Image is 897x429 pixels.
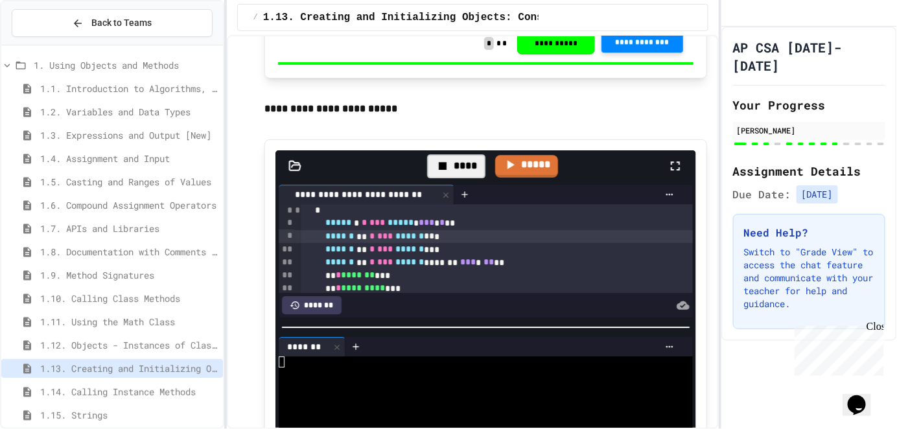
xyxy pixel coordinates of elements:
h3: Need Help? [744,225,874,240]
span: Back to Teams [91,16,152,30]
span: 1.14. Calling Instance Methods [40,385,218,399]
span: 1.15. Strings [40,408,218,422]
span: 1.7. APIs and Libraries [40,222,218,235]
span: 1.12. Objects - Instances of Classes [40,338,218,352]
span: Due Date: [733,187,791,202]
span: 1.4. Assignment and Input [40,152,218,165]
h2: Your Progress [733,96,885,114]
span: 1.9. Method Signatures [40,268,218,282]
h1: AP CSA [DATE]-[DATE] [733,38,885,75]
h2: Assignment Details [733,162,885,180]
span: / [253,12,258,23]
p: Switch to "Grade View" to access the chat feature and communicate with your teacher for help and ... [744,246,874,310]
span: 1.3. Expressions and Output [New] [40,128,218,142]
span: 1.10. Calling Class Methods [40,292,218,305]
div: Chat with us now!Close [5,5,89,82]
button: Back to Teams [12,9,213,37]
div: [PERSON_NAME] [737,124,881,136]
span: 1.11. Using the Math Class [40,315,218,329]
span: 1.13. Creating and Initializing Objects: Constructors [263,10,593,25]
span: 1.8. Documentation with Comments and Preconditions [40,245,218,259]
iframe: chat widget [789,321,884,376]
iframe: chat widget [843,377,884,416]
span: 1.6. Compound Assignment Operators [40,198,218,212]
span: 1.5. Casting and Ranges of Values [40,175,218,189]
span: 1. Using Objects and Methods [34,58,218,72]
span: [DATE] [797,185,838,203]
span: 1.2. Variables and Data Types [40,105,218,119]
span: 1.13. Creating and Initializing Objects: Constructors [40,362,218,375]
span: 1.1. Introduction to Algorithms, Programming, and Compilers [40,82,218,95]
